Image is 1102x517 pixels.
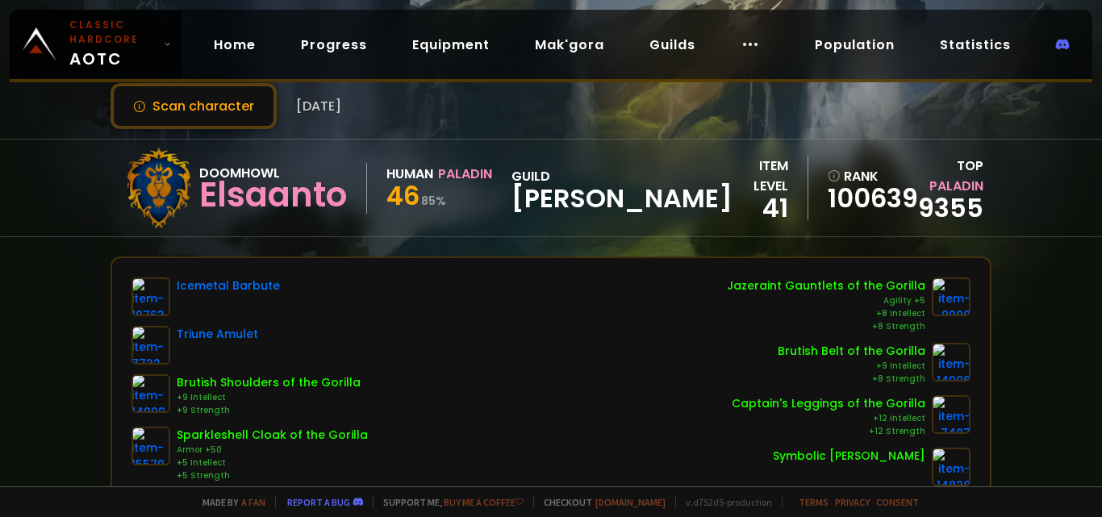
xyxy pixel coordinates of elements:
[399,28,503,61] a: Equipment
[522,28,617,61] a: Mak'gora
[773,448,925,465] div: Symbolic [PERSON_NAME]
[732,412,925,425] div: +12 Intellect
[177,457,368,469] div: +5 Intellect
[778,343,925,360] div: Brutish Belt of the Gorilla
[177,469,368,482] div: +5 Strength
[876,496,919,508] a: Consent
[296,96,341,116] span: [DATE]
[241,496,265,508] a: a fan
[732,395,925,412] div: Captain's Leggings of the Gorilla
[727,277,925,294] div: Jazeraint Gauntlets of the Gorilla
[386,177,420,214] span: 46
[177,326,258,343] div: Triune Amulet
[918,190,983,226] a: 9355
[799,496,829,508] a: Terms
[69,18,157,71] span: AOTC
[288,28,380,61] a: Progress
[637,28,708,61] a: Guilds
[177,374,361,391] div: Brutish Shoulders of the Gorilla
[199,163,347,183] div: Doomhowl
[421,193,446,209] small: 85 %
[727,320,925,333] div: +8 Strength
[778,360,925,373] div: +9 Intellect
[727,307,925,320] div: +8 Intellect
[201,28,269,61] a: Home
[287,496,350,508] a: Report a bug
[932,277,971,316] img: item-9900
[913,156,983,196] div: Top
[177,427,368,444] div: Sparkleshell Cloak of the Gorilla
[927,28,1024,61] a: Statistics
[732,425,925,438] div: +12 Strength
[111,83,277,129] button: Scan character
[444,496,524,508] a: Buy me a coffee
[10,10,182,79] a: Classic HardcoreAOTC
[595,496,666,508] a: [DOMAIN_NAME]
[932,395,971,434] img: item-7487
[835,496,870,508] a: Privacy
[177,391,361,404] div: +9 Intellect
[193,496,265,508] span: Made by
[131,374,170,413] img: item-14909
[386,164,433,184] div: Human
[727,294,925,307] div: Agility +5
[199,183,347,207] div: Elsaanto
[828,186,904,211] a: 100639
[131,427,170,465] img: item-15579
[932,343,971,381] img: item-14906
[131,277,170,316] img: item-10763
[733,156,789,196] div: item level
[511,166,733,211] div: guild
[438,164,492,184] div: Paladin
[69,18,157,47] small: Classic Hardcore
[929,177,983,195] span: Paladin
[177,404,361,417] div: +9 Strength
[733,196,789,220] div: 41
[675,496,772,508] span: v. d752d5 - production
[932,448,971,486] img: item-14828
[778,373,925,386] div: +8 Strength
[511,186,733,211] span: [PERSON_NAME]
[177,277,280,294] div: Icemetal Barbute
[373,496,524,508] span: Support me,
[828,166,904,186] div: rank
[177,444,368,457] div: Armor +50
[533,496,666,508] span: Checkout
[802,28,908,61] a: Population
[131,326,170,365] img: item-7722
